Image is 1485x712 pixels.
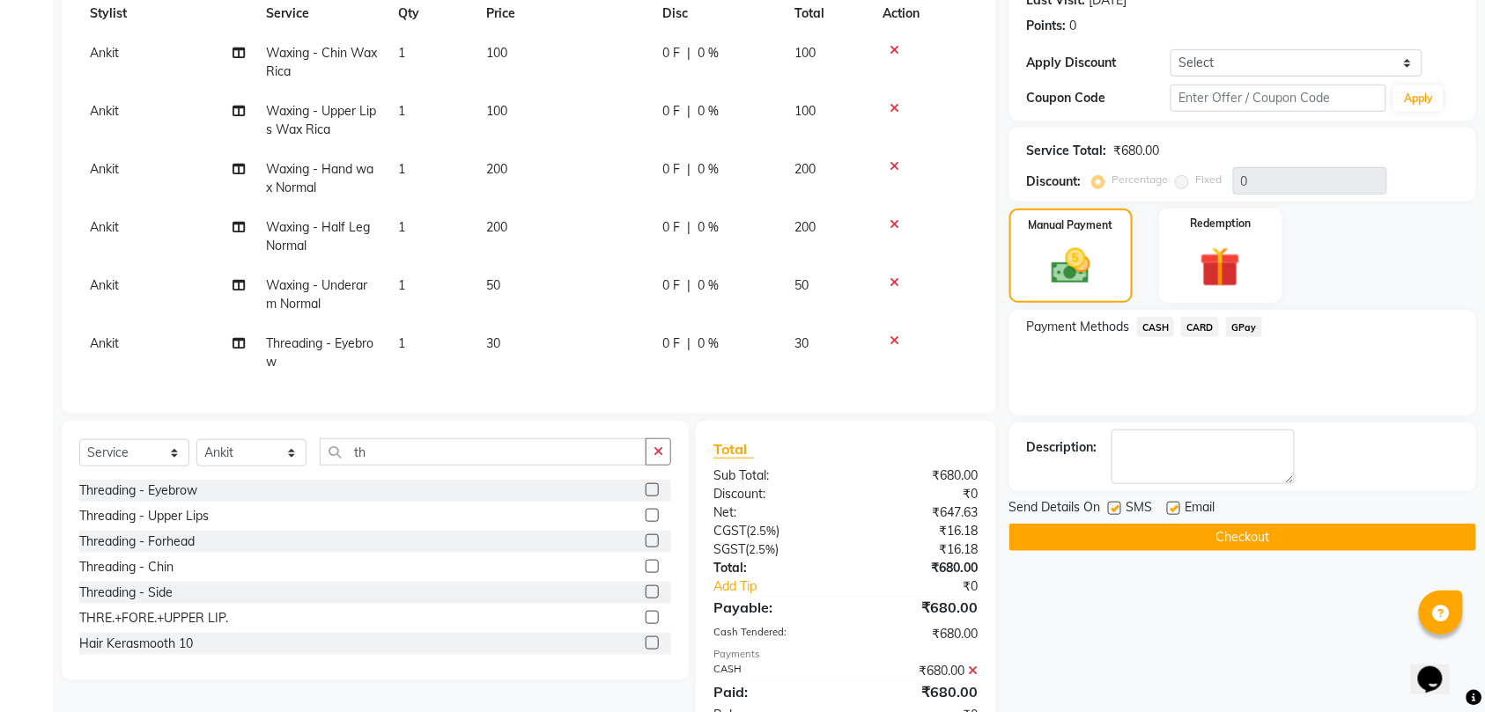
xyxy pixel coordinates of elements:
[486,335,500,351] span: 30
[1027,89,1171,107] div: Coupon Code
[698,334,719,353] span: 0 %
[698,160,719,179] span: 0 %
[687,334,691,353] span: |
[1114,142,1160,160] div: ₹680.00
[398,103,405,119] span: 1
[662,44,680,62] span: 0 F
[486,277,500,293] span: 50
[79,532,195,551] div: Threading - Forhead
[1027,318,1130,336] span: Payment Methods
[846,466,991,485] div: ₹680.00
[1070,17,1077,35] div: 0
[1181,317,1219,337] span: CARD
[90,219,119,235] span: Ankit
[870,577,992,596] div: ₹0
[79,558,174,576] div: Threading - Chin
[1112,172,1169,187] label: Percentage
[486,45,507,61] span: 100
[698,44,719,62] span: 0 %
[713,523,746,539] span: CGST
[79,609,228,628] div: THRE.+FORE.+UPPER LIP.
[700,681,846,702] div: Paid:
[79,507,209,525] div: Threading - Upper Lips
[1027,438,1097,457] div: Description:
[79,481,197,500] div: Threading - Eyebrow
[662,102,680,121] span: 0 F
[700,485,846,503] div: Discount:
[662,334,680,353] span: 0 F
[846,662,991,680] div: ₹680.00
[700,597,846,618] div: Payable:
[687,218,691,237] span: |
[398,219,405,235] span: 1
[846,503,991,522] div: ₹647.63
[1029,217,1113,233] label: Manual Payment
[713,647,979,662] div: Payments
[700,503,846,522] div: Net:
[700,466,846,485] div: Sub Total:
[1027,142,1107,160] div: Service Total:
[1039,244,1103,289] img: _cash.svg
[398,335,405,351] span: 1
[700,522,846,540] div: ( )
[398,277,405,293] span: 1
[486,103,507,119] span: 100
[846,522,991,540] div: ₹16.18
[662,218,680,237] span: 0 F
[1027,172,1082,191] div: Discount:
[398,161,405,177] span: 1
[266,219,370,253] span: Waxing - Half Leg Normal
[90,335,119,351] span: Ankit
[846,625,991,643] div: ₹680.00
[794,161,816,177] span: 200
[398,45,405,61] span: 1
[749,542,775,556] span: 2.5%
[1196,172,1223,187] label: Fixed
[698,102,719,121] span: 0 %
[846,540,991,559] div: ₹16.18
[90,103,119,119] span: Ankit
[713,440,754,459] span: Total
[794,219,816,235] span: 200
[662,276,680,295] span: 0 F
[687,160,691,179] span: |
[1137,317,1175,337] span: CASH
[79,635,193,653] div: Hair Kerasmooth 10
[1187,242,1253,292] img: _gift.svg
[794,335,809,351] span: 30
[794,277,809,293] span: 50
[90,277,119,293] span: Ankit
[794,103,816,119] span: 100
[698,276,719,295] span: 0 %
[266,45,377,79] span: Waxing - Chin Wax Rica
[846,559,991,577] div: ₹680.00
[266,335,373,370] span: Threading - Eyebrow
[1186,498,1215,520] span: Email
[700,540,846,559] div: ( )
[687,102,691,121] span: |
[713,541,745,557] span: SGST
[1027,17,1067,35] div: Points:
[1171,84,1386,112] input: Enter Offer / Coupon Code
[698,218,719,237] span: 0 %
[1411,642,1467,694] iframe: chat widget
[1226,317,1262,337] span: GPay
[700,625,846,643] div: Cash Tendered:
[320,438,646,466] input: Search or Scan
[90,45,119,61] span: Ankit
[700,662,846,680] div: CASH
[79,584,173,602] div: Threading - Side
[486,161,507,177] span: 200
[1009,498,1101,520] span: Send Details On
[687,44,691,62] span: |
[750,524,776,538] span: 2.5%
[1127,498,1153,520] span: SMS
[700,559,846,577] div: Total:
[846,597,991,618] div: ₹680.00
[846,681,991,702] div: ₹680.00
[1009,524,1476,551] button: Checkout
[1190,216,1251,231] label: Redemption
[486,219,507,235] span: 200
[700,577,870,596] a: Add Tip
[90,161,119,177] span: Ankit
